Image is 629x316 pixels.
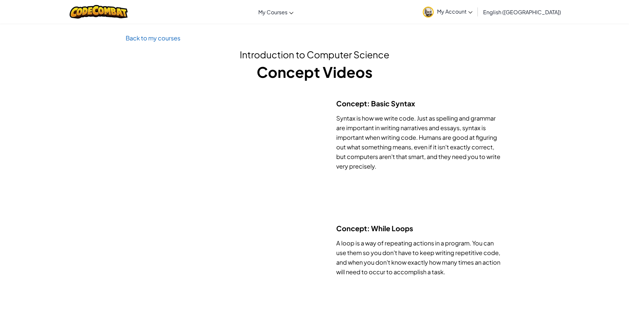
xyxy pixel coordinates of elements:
span: Basic Syntax [371,99,415,108]
span: English ([GEOGRAPHIC_DATA]) [483,9,561,16]
a: My Account [419,1,476,22]
img: CodeCombat logo [70,5,128,19]
span: My Account [437,8,472,15]
h2: Introduction to Computer Science [126,48,504,62]
span: My Courses [258,9,287,16]
h1: Concept Videos [126,62,504,82]
a: Back to my courses [126,34,180,42]
img: avatar [423,7,434,18]
span: Concept: [336,99,371,108]
a: My Courses [255,3,297,21]
span: While Loops [371,224,413,233]
span: A loop is a way of repeating actions in a program. You can use them so you don't have to keep wri... [336,239,500,276]
span: Concept: [336,224,371,233]
a: English ([GEOGRAPHIC_DATA]) [480,3,564,21]
span: Syntax is how we write code. Just as spelling and grammar are important in writing narratives and... [336,114,500,170]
